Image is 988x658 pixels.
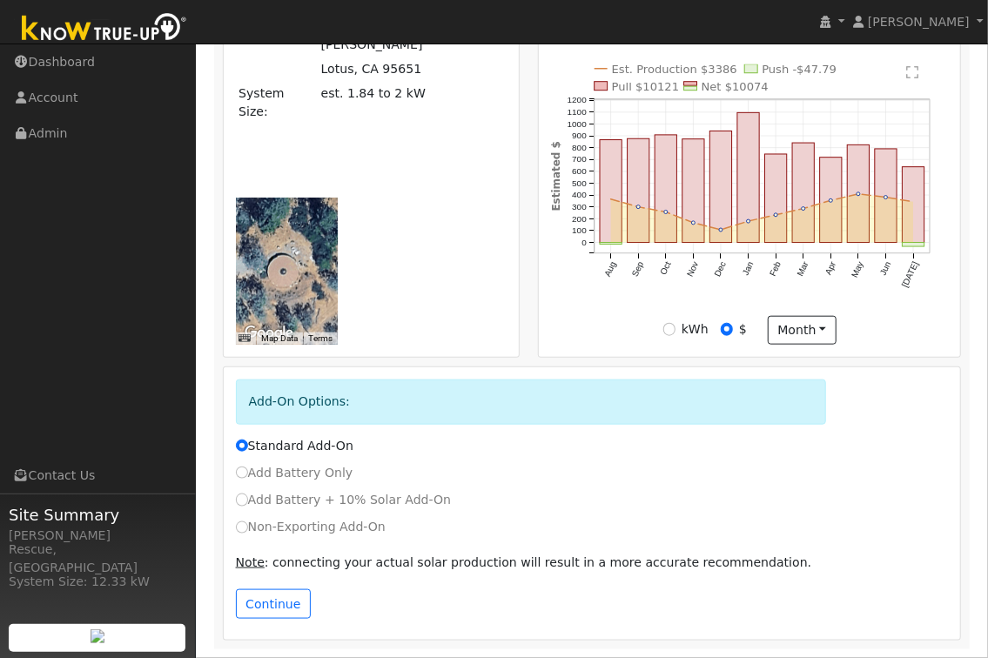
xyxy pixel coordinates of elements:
circle: onclick="" [803,207,806,211]
rect: onclick="" [600,243,622,245]
u: Note [236,555,265,569]
text: 500 [572,178,587,188]
text: Dec [713,260,728,279]
text: Feb [769,260,783,279]
circle: onclick="" [692,221,696,225]
input: Non-Exporting Add-On [236,521,248,534]
span: est. 1.84 to 2 kW [321,86,426,100]
span: Site Summary [9,503,186,527]
rect: onclick="" [904,167,925,243]
text: May [850,260,866,279]
text: 200 [572,214,587,224]
a: Terms [308,333,333,343]
text: 1200 [568,95,588,104]
text: Net $10074 [702,80,769,93]
text: Est. Production $3386 [612,63,737,76]
text: Jun [879,260,894,277]
text: 1000 [568,119,588,129]
text: 1100 [568,107,588,117]
label: Add Battery + 10% Solar Add-On [236,491,452,509]
text: 0 [582,238,588,247]
label: Standard Add-On [236,437,353,455]
rect: onclick="" [600,140,622,243]
rect: onclick="" [904,243,925,247]
circle: onclick="" [885,196,889,199]
text: Sep [630,260,646,279]
text: Push -$47.79 [763,63,837,76]
text: Mar [796,259,811,278]
text: Jan [742,260,756,277]
label: $ [739,320,747,339]
rect: onclick="" [876,149,897,243]
text: 700 [572,155,587,164]
span: [PERSON_NAME] [868,15,970,29]
td: System Size [318,82,507,124]
text:  [907,65,919,79]
img: retrieve [91,629,104,643]
text: 900 [572,131,587,140]
text: 600 [572,166,587,176]
div: Rescue, [GEOGRAPHIC_DATA] [9,540,186,577]
text: Nov [686,260,701,279]
input: kWh [663,323,675,335]
button: Continue [236,589,311,619]
rect: onclick="" [655,135,677,243]
circle: onclick="" [747,219,750,223]
span: : connecting your actual solar production will result in a more accurate recommendation. [236,555,812,569]
rect: onclick="" [821,158,843,243]
text: Aug [603,260,618,279]
td: System Size: [236,82,318,124]
input: Standard Add-On [236,440,248,452]
text: 300 [572,202,587,211]
text: Oct [659,260,674,277]
text: 100 [572,225,587,235]
rect: onclick="" [628,138,649,243]
rect: onclick="" [793,143,815,243]
div: [PERSON_NAME] [9,527,186,545]
circle: onclick="" [857,192,861,196]
button: Map Data [261,332,298,345]
rect: onclick="" [738,112,760,243]
div: System Size: 12.33 kW [9,573,186,591]
rect: onclick="" [848,144,870,242]
text: [DATE] [901,260,921,289]
td: Lotus, CA 95651 [318,57,507,82]
div: Add-On Options: [236,379,827,424]
button: month [768,316,837,346]
text: Pull $10121 [612,80,680,93]
rect: onclick="" [710,131,732,242]
text: Estimated $ [550,141,562,211]
text: 800 [572,143,587,152]
text: 400 [572,190,587,199]
rect: onclick="" [682,139,704,243]
circle: onclick="" [637,205,641,209]
circle: onclick="" [775,213,778,217]
input: $ [721,323,733,335]
input: Add Battery + 10% Solar Add-On [236,493,248,506]
circle: onclick="" [830,198,833,202]
img: Know True-Up [13,10,196,49]
circle: onclick="" [912,200,916,204]
circle: onclick="" [664,211,668,214]
img: Google [240,322,298,345]
circle: onclick="" [609,198,613,201]
text: Apr [824,259,839,276]
label: Non-Exporting Add-On [236,518,386,536]
label: Add Battery Only [236,464,353,482]
rect: onclick="" [765,154,787,243]
button: Keyboard shortcuts [239,332,251,345]
input: Add Battery Only [236,467,248,479]
label: kWh [682,320,709,339]
a: Open this area in Google Maps (opens a new window) [240,322,298,345]
circle: onclick="" [720,228,723,232]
